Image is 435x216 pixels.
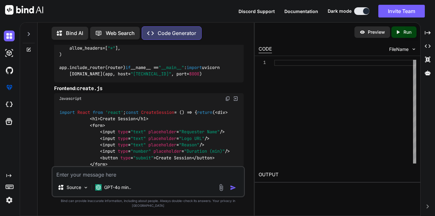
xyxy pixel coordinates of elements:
img: GPT-4o mini [95,184,102,191]
span: import [60,109,75,115]
img: Bind AI [5,5,43,15]
span: button [197,155,212,161]
code: create.js [77,85,103,92]
button: Discord Support [239,8,275,15]
p: Preview [368,29,385,35]
img: attachment [217,184,225,191]
span: placeholder [148,129,176,135]
span: 'react' [105,109,123,115]
span: "text" [131,129,146,135]
span: "[TECHNICAL_ID]" [131,71,171,77]
span: input [103,149,115,154]
span: input [103,142,115,148]
span: < > [90,122,105,128]
span: </ > [90,161,108,167]
p: Bind can provide inaccurate information, including about people. Always double-check its answers.... [52,199,245,208]
span: placeholder [153,149,182,154]
img: cloudideIcon [4,99,15,110]
span: type [118,149,128,154]
span: Documentation [284,9,318,14]
img: githubDark [4,65,15,76]
p: Source [67,184,81,191]
span: "text" [131,142,146,148]
span: placeholder [148,136,176,141]
h2: OUTPUT [255,167,420,182]
span: "Logo URL" [179,136,204,141]
span: button [103,155,118,161]
p: Code Generator [158,29,196,37]
span: Discord Support [239,9,275,14]
div: 1 [259,60,266,66]
span: < = = /> [100,129,225,135]
div: CODE [259,45,272,53]
img: icon [230,185,236,191]
span: import [187,65,202,70]
img: chevron down [411,46,417,52]
img: copy [225,96,230,101]
span: "__main__" [159,65,184,70]
img: darkChat [4,31,15,41]
span: return [197,109,212,115]
span: "submit" [133,155,153,161]
span: h1 [92,116,97,122]
span: </ > [192,155,215,161]
span: placeholder [148,142,176,148]
span: Javascript [59,96,82,101]
span: < = = /> [100,136,210,141]
img: darkAi-studio [4,48,15,59]
img: preview [360,29,365,35]
span: "Requester Name" [179,129,220,135]
img: Pick Models [83,185,89,190]
span: 8000 [189,71,199,77]
span: type [118,136,128,141]
code: ; = ( ) => { ( ); }; ; [59,109,230,181]
span: from [93,109,103,115]
img: settings [4,195,15,206]
img: premium [4,82,15,93]
span: Dark mode [328,8,352,14]
span: < > [215,109,228,115]
span: type [118,129,128,135]
span: CreateSession [141,109,174,115]
span: Create Session Create Session [59,109,230,174]
span: </ > [136,116,148,122]
span: < = = /> [100,149,230,154]
span: form [92,122,103,128]
span: React [77,109,90,115]
span: "Reason" [179,142,199,148]
p: Run [403,29,411,35]
span: "Duration (min)" [184,149,225,154]
strong: Frontend: [54,85,103,91]
span: type [118,142,128,148]
span: div [217,109,225,115]
span: < > [90,116,100,122]
span: form [95,161,105,167]
img: Open in Browser [233,96,239,101]
p: Bind AI [66,29,83,37]
span: input [103,136,115,141]
span: "number" [131,149,151,154]
button: Invite Team [378,5,425,17]
span: h1 [141,116,146,122]
p: GPT-4o min.. [104,184,131,191]
span: if [125,65,131,70]
span: input [103,129,115,135]
button: Documentation [284,8,318,15]
span: type [120,155,131,161]
span: < = > [100,155,156,161]
span: const [126,109,139,115]
span: FileName [389,46,409,52]
span: < = = /> [100,142,204,148]
span: "text" [131,136,146,141]
p: Web Search [106,29,135,37]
